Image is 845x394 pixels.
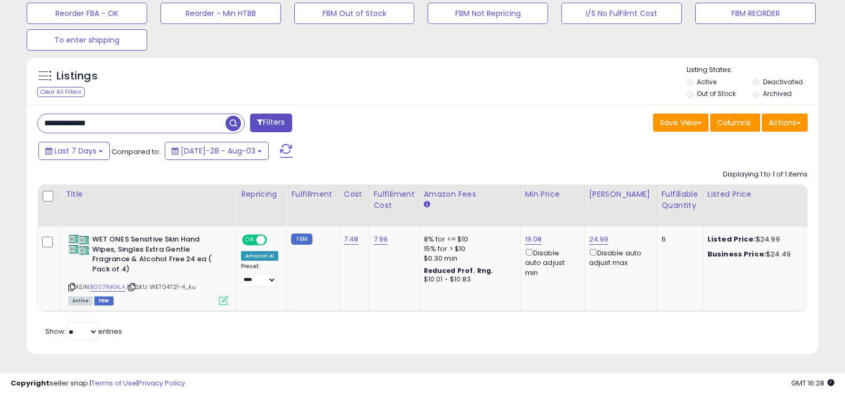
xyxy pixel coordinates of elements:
[344,234,359,245] a: 7.48
[57,69,98,84] h5: Listings
[589,234,609,245] a: 24.99
[424,189,516,200] div: Amazon Fees
[54,146,96,156] span: Last 7 Days
[707,234,756,244] b: Listed Price:
[92,235,222,277] b: WET ONES Sensitive Skin Hand Wipes, Singles Extra Gentle Fragrance & Alcohol Free 24 ea ( Pack of 4)
[697,89,736,98] label: Out of Stock
[697,77,717,86] label: Active
[294,3,415,24] button: FBM Out of Stock
[717,117,751,128] span: Columns
[250,114,292,132] button: Filters
[525,189,580,200] div: Min Price
[424,235,512,244] div: 8% for <= $10
[241,263,278,287] div: Preset:
[424,275,512,284] div: $10.01 - $10.83
[68,235,228,304] div: ASIN:
[707,235,796,244] div: $24.99
[11,379,185,389] div: seller snap | |
[589,189,653,200] div: [PERSON_NAME]
[525,234,542,245] a: 19.08
[424,200,430,210] small: Amazon Fees.
[291,234,312,245] small: FBM
[428,3,548,24] button: FBM Not Repricing
[710,114,760,132] button: Columns
[165,142,269,160] button: [DATE]-28 - Aug-03
[344,189,365,200] div: Cost
[763,77,803,86] label: Deactivated
[111,147,160,157] span: Compared to:
[589,247,649,268] div: Disable auto adjust max
[127,283,196,291] span: | SKU: WET04721-4_ku
[762,114,808,132] button: Actions
[374,234,388,245] a: 7.99
[160,3,281,24] button: Reorder - Min HTBB
[265,236,283,245] span: OFF
[241,251,278,261] div: Amazon AI
[27,3,147,24] button: Reorder FBA - OK
[424,266,494,275] b: Reduced Prof. Rng.
[94,296,114,305] span: FBM
[27,29,147,51] button: To enter shipping
[90,283,125,292] a: B0071MGILA
[38,142,110,160] button: Last 7 Days
[68,235,90,256] img: 51LdPS46YnL._SL40_.jpg
[525,247,576,278] div: Disable auto adjust min
[241,189,282,200] div: Repricing
[707,189,800,200] div: Listed Price
[662,235,695,244] div: 6
[66,189,232,200] div: Title
[707,250,796,259] div: $24.49
[243,236,256,245] span: ON
[68,296,93,305] span: All listings currently available for purchase on Amazon
[662,189,698,211] div: Fulfillable Quantity
[723,170,808,180] div: Displaying 1 to 1 of 1 items
[291,189,334,200] div: Fulfillment
[45,326,122,336] span: Show: entries
[424,244,512,254] div: 15% for > $10
[687,65,818,75] p: Listing States:
[653,114,709,132] button: Save View
[11,378,50,388] strong: Copyright
[91,378,136,388] a: Terms of Use
[424,254,512,263] div: $0.30 min
[374,189,415,211] div: Fulfillment Cost
[138,378,185,388] a: Privacy Policy
[181,146,255,156] span: [DATE]-28 - Aug-03
[763,89,792,98] label: Archived
[561,3,682,24] button: I/S No FulFilmt Cost
[791,378,834,388] span: 2025-08-11 16:28 GMT
[707,249,766,259] b: Business Price:
[37,87,85,97] div: Clear All Filters
[695,3,816,24] button: FBM REORDER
